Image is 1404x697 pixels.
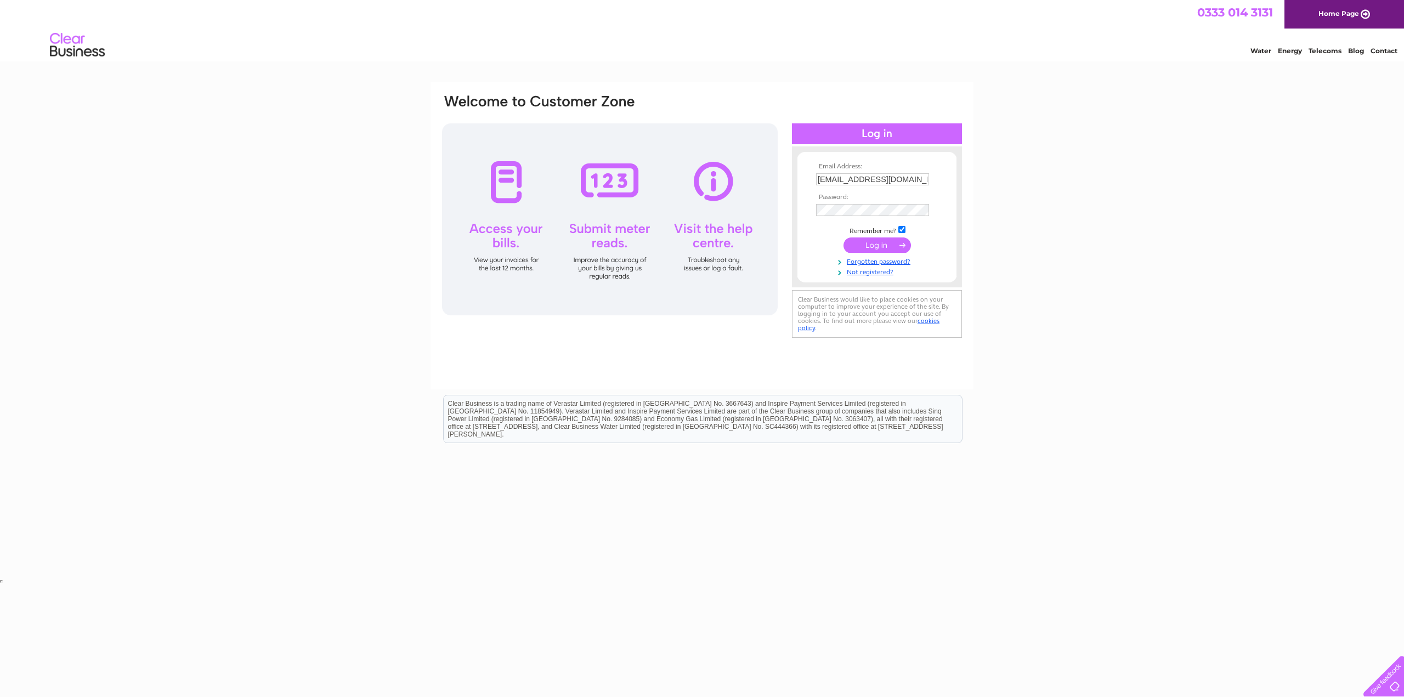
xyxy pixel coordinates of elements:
td: Remember me? [813,224,941,235]
th: Password: [813,194,941,201]
a: 0333 014 3131 [1197,5,1273,19]
a: cookies policy [798,317,939,332]
div: Clear Business would like to place cookies on your computer to improve your experience of the sit... [792,290,962,338]
div: Clear Business is a trading name of Verastar Limited (registered in [GEOGRAPHIC_DATA] No. 3667643... [444,6,962,53]
a: Not registered? [816,266,941,276]
a: Blog [1348,47,1364,55]
input: Submit [843,237,911,253]
th: Email Address: [813,163,941,171]
a: Telecoms [1309,47,1341,55]
a: Water [1250,47,1271,55]
a: Contact [1371,47,1397,55]
a: Forgotten password? [816,256,941,266]
img: logo.png [49,29,105,62]
a: Energy [1278,47,1302,55]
